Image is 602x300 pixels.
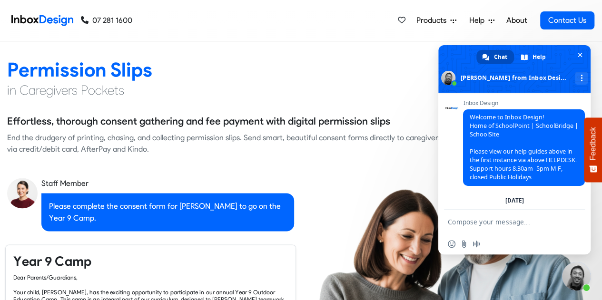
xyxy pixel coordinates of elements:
a: Chat [476,50,514,64]
div: Staff Member [41,178,294,189]
span: Products [416,15,450,26]
div: Please complete the consent form for [PERSON_NAME] to go on the Year 9 Camp. [41,193,294,231]
div: [DATE] [505,198,524,203]
span: Welcome to Inbox Design! Home of SchoolPoint | SchoolBridge | SchoolSite Please view our help gui... [470,113,578,181]
span: Audio message [473,240,480,248]
h2: Permission Slips [7,58,595,82]
a: Contact Us [540,11,594,29]
span: Insert an emoji [448,240,455,248]
a: Help [465,11,498,30]
a: Help [515,50,553,64]
div: End the drudgery of printing, chasing, and collecting permission slips. Send smart, beautiful con... [7,132,595,155]
span: Inbox Design [463,100,585,106]
span: Help [469,15,488,26]
span: Help [533,50,546,64]
a: 07 281 1600 [81,15,132,26]
a: Products [413,11,460,30]
a: Close chat [562,262,591,290]
button: Feedback - Show survey [584,117,602,182]
h5: Effortless, thorough consent gathering and fee payment with digital permission slips [7,114,390,128]
span: Send a file [460,240,468,248]
h4: Year 9 Camp [13,252,287,270]
span: Feedback [589,127,597,160]
textarea: Compose your message... [448,210,562,233]
img: staff_avatar.png [7,178,38,208]
span: Chat [494,50,507,64]
span: Close chat [575,50,585,60]
a: About [503,11,530,30]
h4: in Caregivers Pockets [7,82,595,99]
